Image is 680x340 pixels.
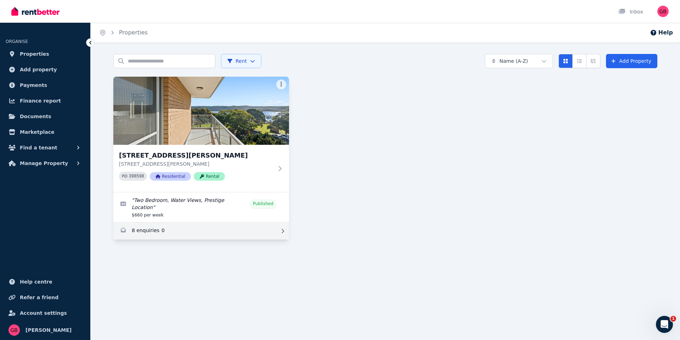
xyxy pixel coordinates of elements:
button: Expanded list view [586,54,600,68]
span: Documents [20,112,51,121]
h3: [STREET_ADDRESS][PERSON_NAME] [119,150,273,160]
button: Name (A-Z) [485,54,553,68]
code: 398598 [129,174,144,179]
span: Add property [20,65,57,74]
a: Add property [6,62,85,77]
span: Name (A-Z) [499,57,528,65]
span: Payments [20,81,47,89]
span: 1 [670,316,676,322]
a: Account settings [6,306,85,320]
span: Account settings [20,309,67,317]
span: ORGANISE [6,39,28,44]
span: Help centre [20,278,52,286]
button: Help [650,28,673,37]
span: Residential [150,172,191,181]
span: Marketplace [20,128,54,136]
button: Find a tenant [6,141,85,155]
a: Add Property [606,54,657,68]
a: Finance report [6,94,85,108]
div: View options [559,54,600,68]
p: [STREET_ADDRESS][PERSON_NAME] [119,160,273,168]
img: Georga Brown [657,6,669,17]
span: [PERSON_NAME] [25,326,72,334]
span: Manage Property [20,159,68,168]
button: Manage Property [6,156,85,170]
div: Inbox [618,8,643,15]
span: Refer a friend [20,293,58,302]
button: Rent [221,54,261,68]
img: 13 Masons Parade, Point Frederick [113,77,289,145]
a: 13 Masons Parade, Point Frederick[STREET_ADDRESS][PERSON_NAME][STREET_ADDRESS][PERSON_NAME]PID 39... [113,77,289,192]
button: More options [276,79,286,89]
a: Properties [6,47,85,61]
nav: Breadcrumb [91,23,156,43]
a: Properties [119,29,148,36]
a: Refer a friend [6,290,85,305]
button: Card view [559,54,573,68]
a: Edit listing: Two Bedroom, Water Views, Prestige Location [113,192,289,222]
a: Help centre [6,275,85,289]
a: Payments [6,78,85,92]
span: Rent [227,57,247,65]
a: Enquiries for 13 Masons Parade, Point Frederick [113,223,289,240]
span: Properties [20,50,49,58]
img: Georga Brown [8,324,20,336]
a: Marketplace [6,125,85,139]
img: RentBetter [11,6,59,17]
span: Rental [194,172,225,181]
iframe: Intercom live chat [656,316,673,333]
span: Find a tenant [20,143,57,152]
span: Finance report [20,97,61,105]
a: Documents [6,109,85,124]
small: PID [122,174,127,178]
button: Compact list view [572,54,586,68]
